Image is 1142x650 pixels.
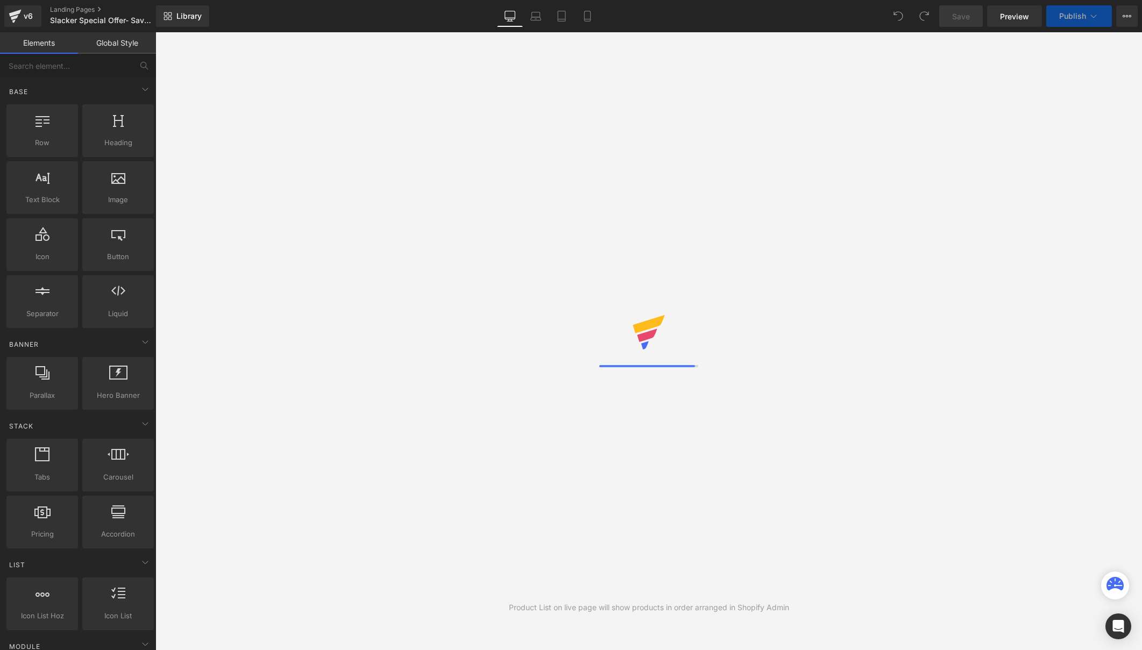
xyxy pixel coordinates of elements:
[888,5,909,27] button: Undo
[952,11,970,22] span: Save
[10,194,75,205] span: Text Block
[78,32,156,54] a: Global Style
[4,5,41,27] a: v6
[1105,613,1131,639] div: Open Intercom Messenger
[86,610,151,622] span: Icon List
[574,5,600,27] a: Mobile
[10,610,75,622] span: Icon List Hoz
[22,9,35,23] div: v6
[86,528,151,540] span: Accordion
[10,251,75,262] span: Icon
[86,390,151,401] span: Hero Banner
[8,560,26,570] span: List
[8,339,40,349] span: Banner
[987,5,1042,27] a: Preview
[10,137,75,148] span: Row
[86,251,151,262] span: Button
[10,390,75,401] span: Parallax
[1059,12,1086,20] span: Publish
[50,16,153,25] span: Slacker Special Offer- Save $90.00
[156,5,209,27] a: New Library
[523,5,549,27] a: Laptop
[86,194,151,205] span: Image
[10,308,75,319] span: Separator
[86,137,151,148] span: Heading
[497,5,523,27] a: Desktop
[8,87,29,97] span: Base
[1000,11,1029,22] span: Preview
[1046,5,1112,27] button: Publish
[176,11,202,21] span: Library
[50,5,174,14] a: Landing Pages
[549,5,574,27] a: Tablet
[1116,5,1138,27] button: More
[10,528,75,540] span: Pricing
[10,472,75,483] span: Tabs
[86,472,151,483] span: Carousel
[509,602,789,613] div: Product List on live page will show products in order arranged in Shopify Admin
[8,421,34,431] span: Stack
[86,308,151,319] span: Liquid
[913,5,935,27] button: Redo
